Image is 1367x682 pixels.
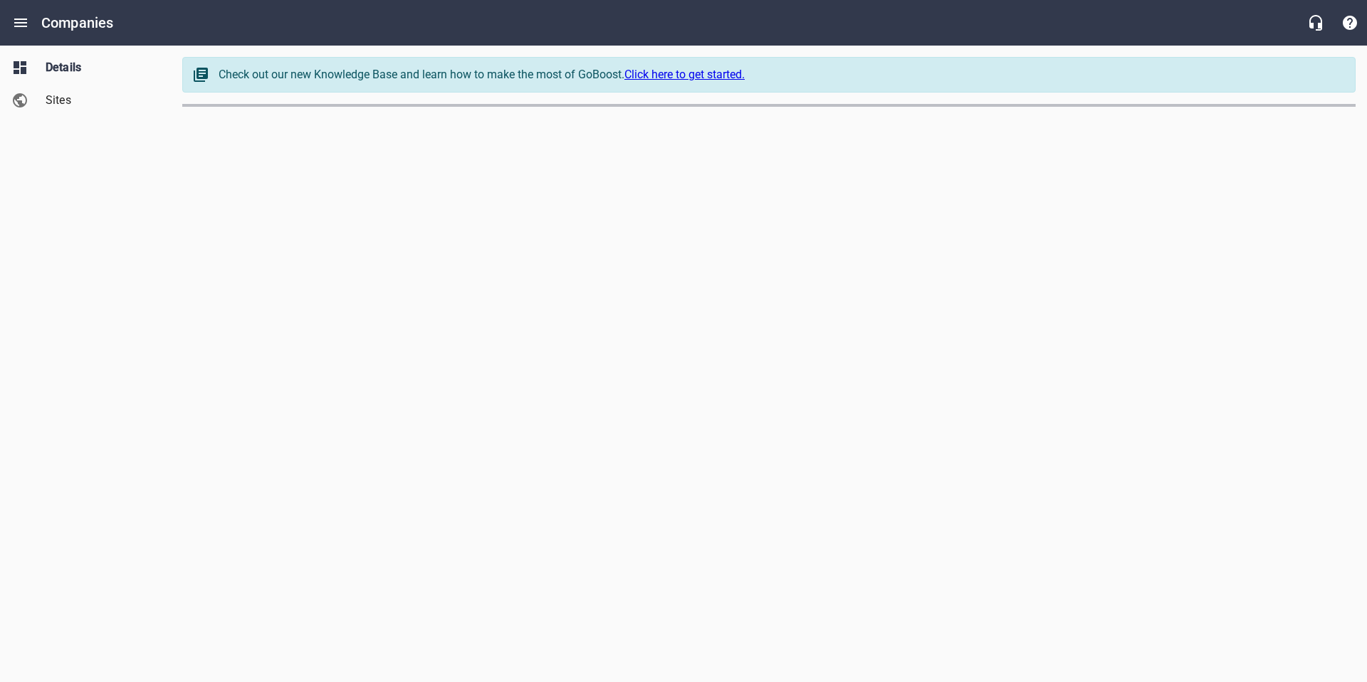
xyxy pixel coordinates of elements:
button: Open drawer [4,6,38,40]
button: Live Chat [1299,6,1333,40]
span: Sites [46,92,154,109]
div: Check out our new Knowledge Base and learn how to make the most of GoBoost. [219,66,1341,83]
button: Support Portal [1333,6,1367,40]
a: Click here to get started. [624,68,745,81]
h6: Companies [41,11,113,34]
span: Details [46,59,154,76]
